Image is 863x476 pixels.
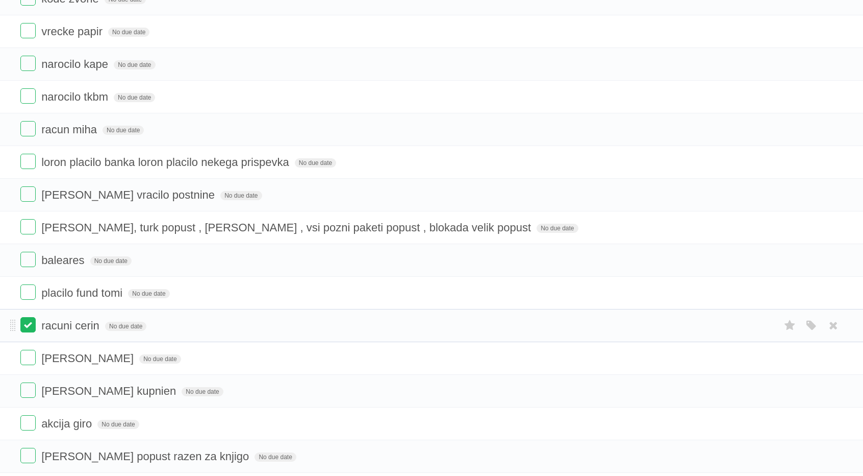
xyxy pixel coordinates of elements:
label: Done [20,252,36,267]
span: vrecke papir [41,25,105,38]
span: placilo fund tomi [41,287,125,299]
span: narocilo tkbm [41,90,111,103]
label: Done [20,383,36,398]
span: racuni cerin [41,319,102,332]
span: No due date [114,60,155,69]
label: Done [20,415,36,431]
span: racun miha [41,123,99,136]
label: Star task [780,317,800,334]
span: narocilo kape [41,58,111,70]
label: Done [20,56,36,71]
label: Done [20,186,36,202]
span: No due date [182,387,223,396]
label: Done [20,23,36,38]
span: No due date [220,191,262,200]
span: No due date [537,224,578,233]
label: Done [20,284,36,300]
label: Done [20,88,36,104]
span: No due date [139,354,181,364]
span: No due date [255,453,296,462]
span: No due date [128,289,169,298]
span: No due date [114,93,155,102]
span: [PERSON_NAME] popust razen za knjigo [41,450,251,463]
span: loron placilo banka loron placilo nekega prispevka [41,156,292,169]
span: No due date [97,420,139,429]
label: Done [20,317,36,332]
span: akcija giro [41,417,94,430]
label: Done [20,154,36,169]
label: Done [20,219,36,234]
span: [PERSON_NAME] kupnien [41,385,179,397]
label: Done [20,350,36,365]
span: [PERSON_NAME], turk popust , [PERSON_NAME] , vsi pozni paketi popust , blokada velik popust [41,221,534,234]
span: baleares [41,254,87,267]
span: [PERSON_NAME] vracilo postnine [41,188,217,201]
span: [PERSON_NAME] [41,352,136,365]
span: No due date [103,126,144,135]
span: No due date [105,322,146,331]
label: Done [20,448,36,463]
label: Done [20,121,36,136]
span: No due date [108,28,149,37]
span: No due date [90,256,132,266]
span: No due date [295,158,336,168]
